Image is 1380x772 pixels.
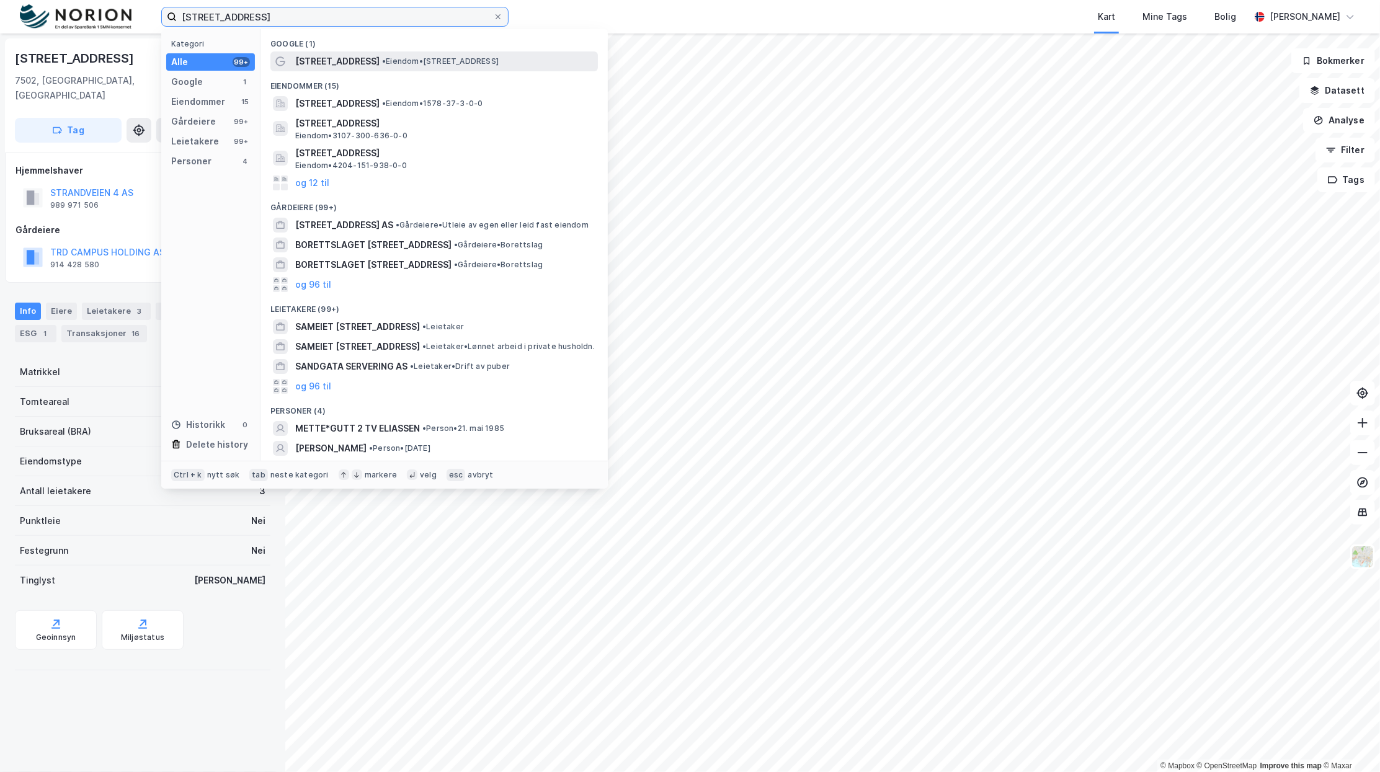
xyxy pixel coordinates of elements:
img: norion-logo.80e7a08dc31c2e691866.png [20,4,131,30]
div: Alle [171,55,188,69]
div: Eiendomstype [20,454,82,469]
div: Kontrollprogram for chat [1318,712,1380,772]
div: Transaksjoner [61,325,147,342]
img: Z [1351,545,1374,569]
span: SANDGATA SERVERING AS [295,359,407,374]
span: BORETTSLAGET [STREET_ADDRESS] [295,237,452,252]
span: [STREET_ADDRESS] [295,116,593,131]
div: Leietakere [82,303,151,320]
div: 989 971 506 [50,200,99,210]
div: Gårdeiere [16,223,270,237]
div: Gårdeiere (99+) [260,193,608,215]
div: avbryt [468,470,493,480]
span: • [422,342,426,351]
div: Gårdeiere [171,114,216,129]
span: • [454,260,458,269]
div: Personer [171,154,211,169]
span: SAMEIET [STREET_ADDRESS] [295,319,420,334]
div: Bruksareal (BRA) [20,424,91,439]
span: • [382,99,386,108]
div: 99+ [233,136,250,146]
div: 1 [39,327,51,340]
div: Bolig [1214,9,1236,24]
span: [STREET_ADDRESS] [295,96,380,111]
div: Kategori [171,39,255,48]
div: markere [365,470,397,480]
div: velg [420,470,437,480]
div: Eiendommer (15) [260,71,608,94]
div: Delete history [186,437,248,452]
div: Kart [1098,9,1115,24]
div: 0 [240,420,250,430]
span: Gårdeiere • Borettslag [454,260,543,270]
div: Mine Tags [1142,9,1187,24]
div: Info [15,303,41,320]
a: Improve this map [1260,761,1322,770]
button: og 12 til [295,175,329,190]
span: [STREET_ADDRESS] [295,146,593,161]
span: [STREET_ADDRESS] AS [295,218,393,233]
a: Mapbox [1160,761,1195,770]
div: Nei [251,543,265,558]
span: SAMEIET [STREET_ADDRESS] [295,339,420,354]
div: Leietakere [171,134,219,149]
div: Punktleie [20,513,61,528]
div: 3 [133,305,146,317]
span: Leietaker • Drift av puber [410,362,510,371]
div: Datasett [156,303,217,320]
div: [PERSON_NAME] [1270,9,1340,24]
div: Google [171,74,203,89]
span: • [422,424,426,433]
button: og 96 til [295,277,331,292]
div: Tinglyst [20,573,55,588]
span: Leietaker [422,322,464,332]
div: nytt søk [207,470,240,480]
div: Google (1) [260,29,608,51]
span: • [422,322,426,331]
span: • [369,443,373,453]
span: Gårdeiere • Utleie av egen eller leid fast eiendom [396,220,589,230]
div: tab [249,469,268,481]
div: Eiere [46,303,77,320]
a: OpenStreetMap [1197,761,1257,770]
span: • [382,56,386,66]
button: Tags [1317,167,1375,192]
div: 914 428 580 [50,260,99,270]
div: Festegrunn [20,543,68,558]
span: Eiendom • [STREET_ADDRESS] [382,56,499,66]
button: Analyse [1303,108,1375,133]
button: Datasett [1299,78,1375,103]
div: Eiendommer [171,94,225,109]
button: og 96 til [295,379,331,394]
div: Ctrl + k [171,469,205,481]
div: Miljøstatus [121,632,164,642]
div: ESG [15,325,56,342]
div: 99+ [233,117,250,126]
div: 7502, [GEOGRAPHIC_DATA], [GEOGRAPHIC_DATA] [15,73,203,103]
span: [STREET_ADDRESS] [295,54,380,69]
div: Nei [251,513,265,528]
span: • [396,220,399,229]
div: Antall leietakere [20,484,91,499]
div: 99+ [233,57,250,67]
span: Eiendom • 1578-37-3-0-0 [382,99,483,109]
span: • [410,362,414,371]
button: Filter [1315,138,1375,162]
span: Person • 21. mai 1985 [422,424,504,433]
span: Leietaker • Lønnet arbeid i private husholdn. [422,342,595,352]
span: [PERSON_NAME] [295,441,367,456]
input: Søk på adresse, matrikkel, gårdeiere, leietakere eller personer [177,7,493,26]
iframe: Chat Widget [1318,712,1380,772]
span: Person • [DATE] [369,443,430,453]
div: 4 [240,156,250,166]
div: Historikk [171,417,225,432]
span: • [454,240,458,249]
div: 3 [259,484,265,499]
div: Leietakere (99+) [260,295,608,317]
div: neste kategori [270,470,329,480]
span: BORETTSLAGET [STREET_ADDRESS] [295,257,452,272]
div: 1 [240,77,250,87]
div: Matrikkel [20,365,60,379]
span: Eiendom • 3107-300-636-0-0 [295,131,407,141]
div: esc [447,469,466,481]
